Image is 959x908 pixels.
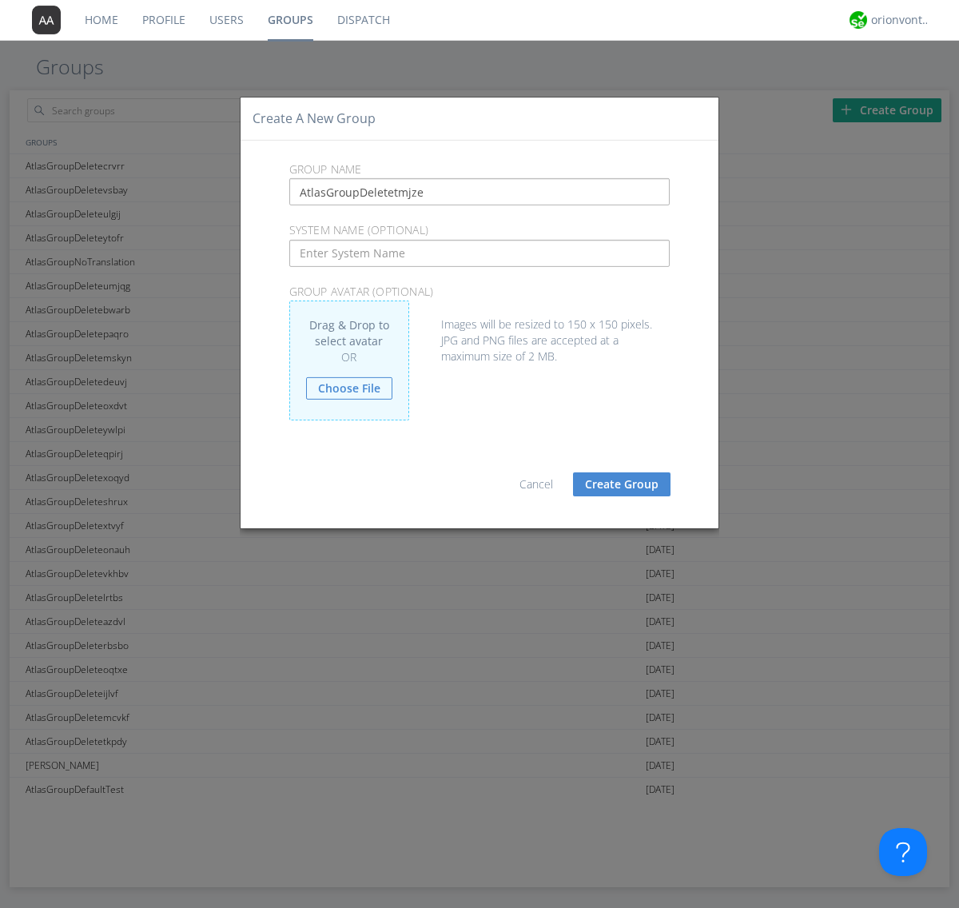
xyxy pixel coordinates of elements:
[519,476,553,492] a: Cancel
[850,11,867,29] img: 29d36aed6fa347d5a1537e7736e6aa13
[306,349,392,365] div: OR
[277,221,682,239] p: System Name (optional)
[289,301,409,420] div: Drag & Drop to select avatar
[871,12,931,28] div: orionvontas+atlas+automation+org2
[32,6,61,34] img: 373638.png
[253,110,376,128] h4: Create a New Group
[277,283,682,301] p: Group Avatar (optional)
[277,161,682,178] p: Group Name
[289,240,671,267] input: Enter System Name
[289,301,671,364] div: Images will be resized to 150 x 150 pixels. JPG and PNG files are accepted at a maximum size of 2...
[573,472,671,496] button: Create Group
[289,178,671,205] input: Enter Group Name
[306,377,392,400] a: Choose File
